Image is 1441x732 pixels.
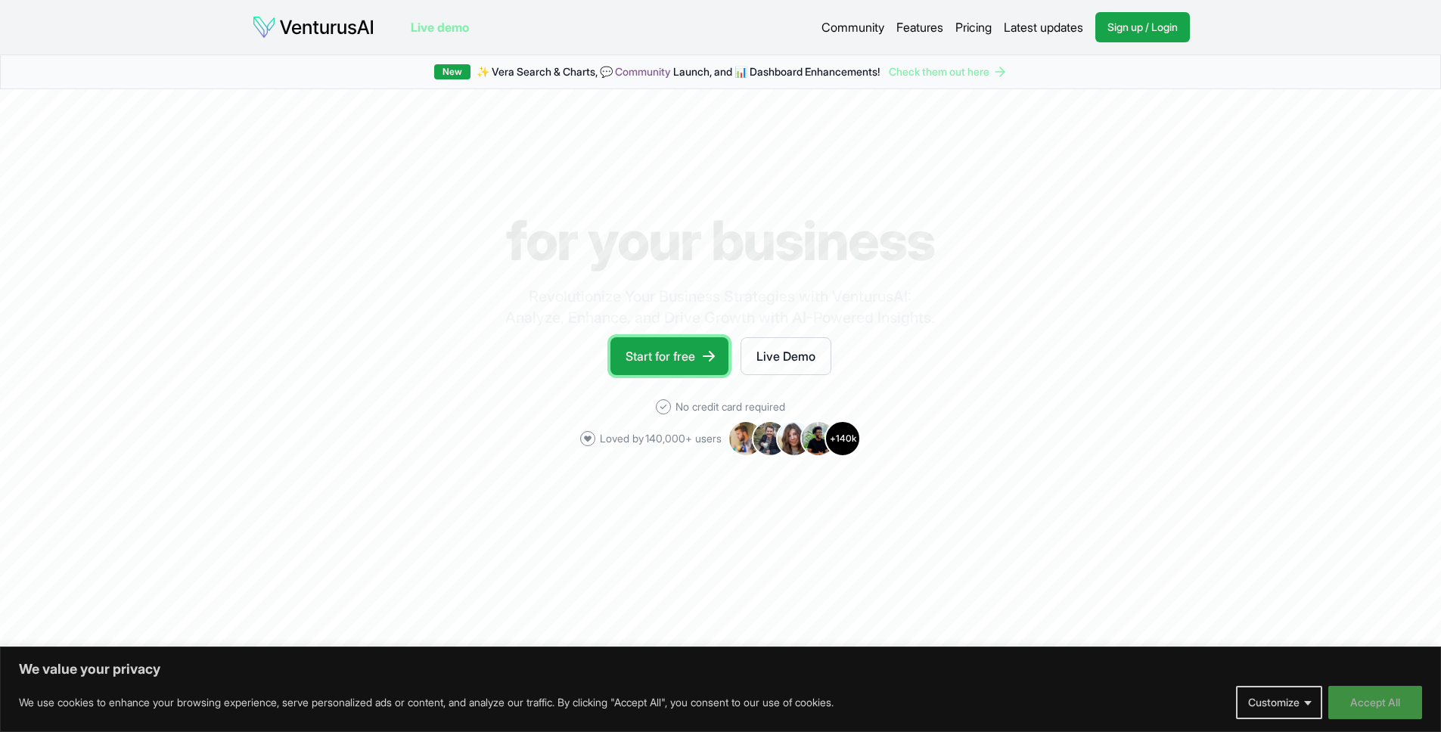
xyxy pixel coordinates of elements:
[896,18,943,36] a: Features
[252,15,374,39] img: logo
[411,18,469,36] a: Live demo
[615,65,671,78] a: Community
[434,64,470,79] div: New
[776,420,812,457] img: Avatar 3
[1107,20,1178,35] span: Sign up / Login
[1236,686,1322,719] button: Customize
[752,420,788,457] img: Avatar 2
[19,660,1422,678] p: We value your privacy
[1004,18,1083,36] a: Latest updates
[955,18,992,36] a: Pricing
[477,64,880,79] span: ✨ Vera Search & Charts, 💬 Launch, and 📊 Dashboard Enhancements!
[1095,12,1190,42] a: Sign up / Login
[610,337,728,375] a: Start for free
[889,64,1008,79] a: Check them out here
[1328,686,1422,719] button: Accept All
[821,18,884,36] a: Community
[19,693,834,712] p: We use cookies to enhance your browsing experience, serve personalized ads or content, and analyz...
[728,420,764,457] img: Avatar 1
[741,337,831,375] a: Live Demo
[800,420,837,457] img: Avatar 4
